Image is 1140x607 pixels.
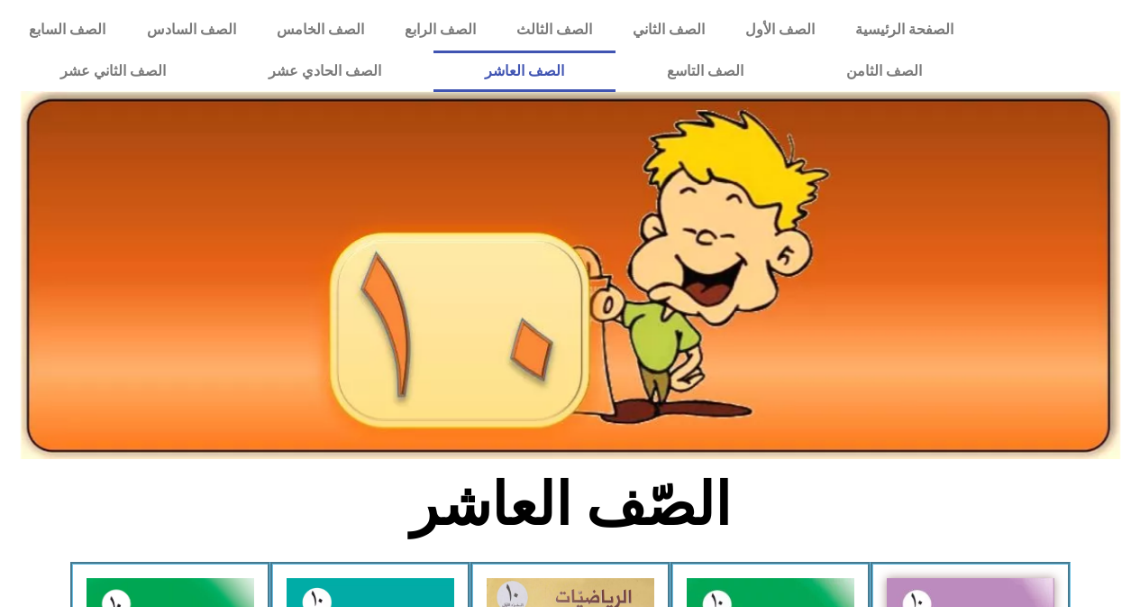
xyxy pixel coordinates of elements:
a: الصف الثاني [612,9,725,51]
a: الصف السادس [126,9,256,51]
a: الصف السابع [9,9,126,51]
a: الصفحة الرئيسية [834,9,973,51]
a: الصف الخامس [256,9,384,51]
a: الصف الرابع [384,9,496,51]
a: الصف الثامن [795,51,973,92]
a: الصف العاشر [433,51,616,92]
h2: الصّف العاشر [272,470,868,540]
a: الصف الأول [725,9,834,51]
a: الصف الثاني عشر [9,51,217,92]
a: الصف التاسع [616,51,795,92]
a: الصف الحادي عشر [217,51,433,92]
a: الصف الثالث [496,9,612,51]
